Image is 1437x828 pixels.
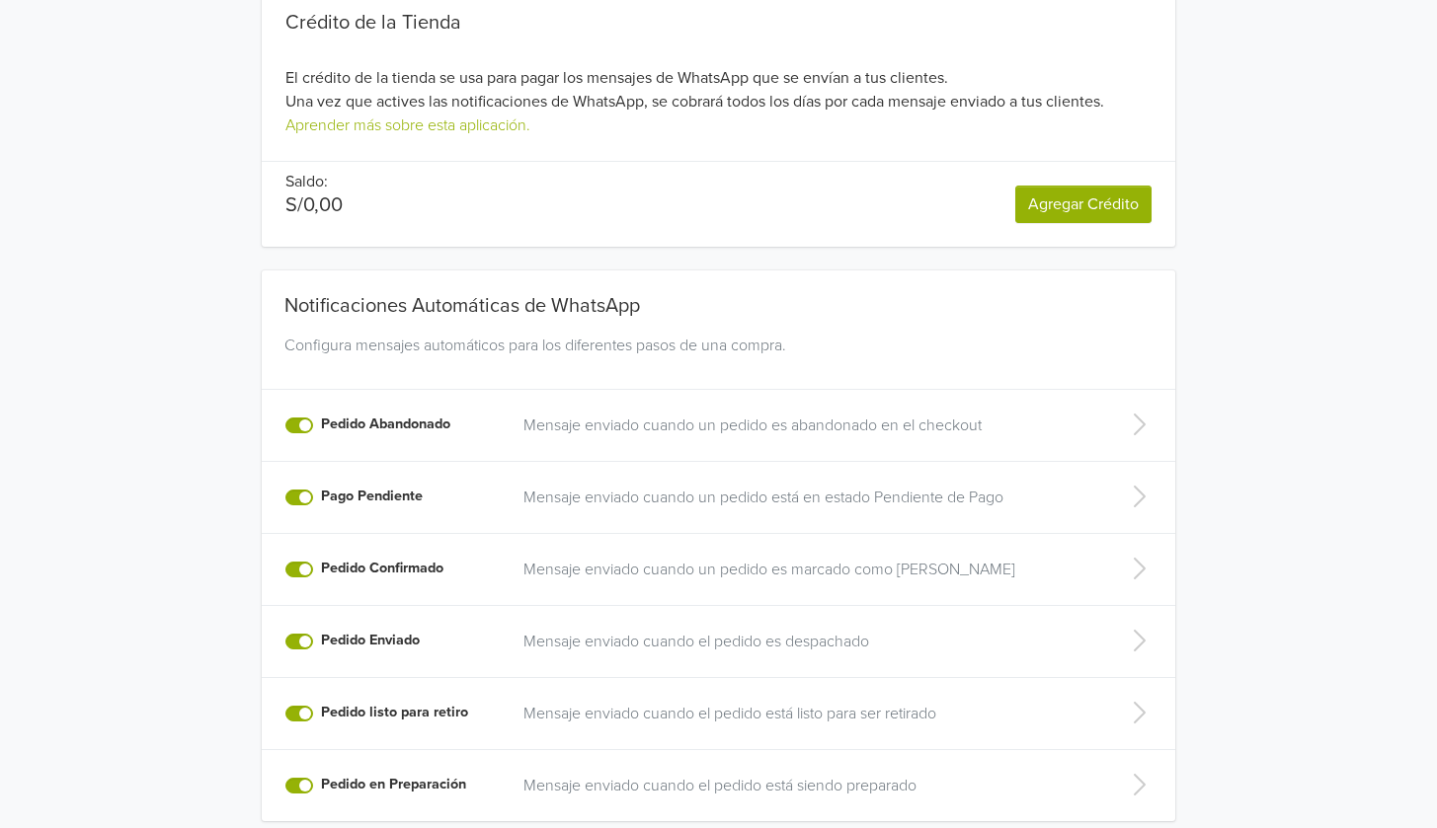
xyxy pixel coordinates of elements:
label: Pedido listo para retiro [321,702,468,723]
a: Mensaje enviado cuando un pedido está en estado Pendiente de Pago [523,486,1090,509]
a: Mensaje enviado cuando un pedido es marcado como [PERSON_NAME] [523,558,1090,581]
div: Crédito de la Tienda [285,11,1152,35]
label: Pedido Abandonado [321,414,450,435]
a: Agregar Crédito [1015,186,1152,223]
label: Pedido Confirmado [321,558,443,579]
a: Mensaje enviado cuando el pedido está listo para ser retirado [523,702,1090,725]
p: Saldo: [285,170,343,193]
p: S/0,00 [285,193,343,217]
label: Pedido Enviado [321,630,420,651]
a: Aprender más sobre esta aplicación. [285,115,530,135]
div: Notificaciones Automáticas de WhatsApp [277,270,1160,326]
label: Pago Pendiente [321,486,423,507]
div: Configura mensajes automáticos para los diferentes pasos de una compra. [277,334,1160,381]
label: Pedido en Preparación [321,774,466,795]
div: El crédito de la tienda se usa para pagar los mensajes de WhatsApp que se envían a tus clientes. ... [262,11,1175,137]
a: Mensaje enviado cuando un pedido es abandonado en el checkout [523,414,1090,437]
a: Mensaje enviado cuando el pedido es despachado [523,630,1090,653]
a: Mensaje enviado cuando el pedido está siendo preparado [523,774,1090,797]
